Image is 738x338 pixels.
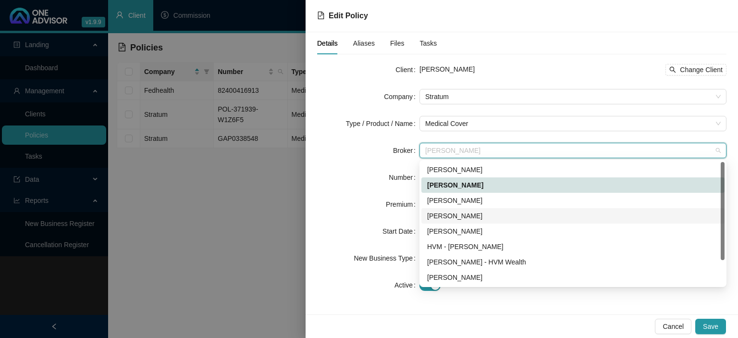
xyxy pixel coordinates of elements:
label: Start Date [382,224,419,239]
div: Bronwyn Desplace - HVM Wealth [421,254,725,270]
button: Cancel [655,319,691,334]
span: Cancel [663,321,684,332]
label: Company [384,89,419,104]
span: Tasks [420,40,437,47]
button: Save [695,319,726,334]
label: Type / Product / Name [346,116,419,131]
div: Wesley Bowman [421,162,725,177]
label: Broker [393,143,419,158]
label: Client [395,62,419,77]
div: [PERSON_NAME] [427,211,719,221]
div: HVM - [PERSON_NAME] [427,241,719,252]
div: [PERSON_NAME] [427,272,719,283]
button: Change Client [665,64,726,75]
span: Medical Cover [425,116,721,131]
span: Stratum [425,89,721,104]
div: [PERSON_NAME] [427,164,719,175]
div: Dalton Hartley [421,224,725,239]
label: Number [389,170,419,185]
div: HVM - Wesley Bowman [421,239,725,254]
label: Active [394,277,419,293]
span: Save [703,321,718,332]
div: [PERSON_NAME] - HVM Wealth [427,257,719,267]
div: [PERSON_NAME] [427,195,719,206]
span: file-text [317,12,325,19]
span: Files [390,40,405,47]
span: Details [317,40,338,47]
div: [PERSON_NAME] [427,226,719,237]
div: Bronwyn Desplace [421,193,725,208]
span: Edit Policy [329,12,368,20]
label: Premium [386,197,419,212]
span: Change Client [680,64,723,75]
label: New Business Type [354,250,419,266]
div: [PERSON_NAME] [427,180,719,190]
span: Aliases [353,40,375,47]
div: Chanel Francis [421,208,725,224]
span: Cheryl-Anne Chislett [425,143,721,158]
div: Darryn Purtell [421,270,725,285]
div: Cheryl-Anne Chislett [421,177,725,193]
span: [PERSON_NAME] [419,65,475,73]
span: search [669,66,676,73]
